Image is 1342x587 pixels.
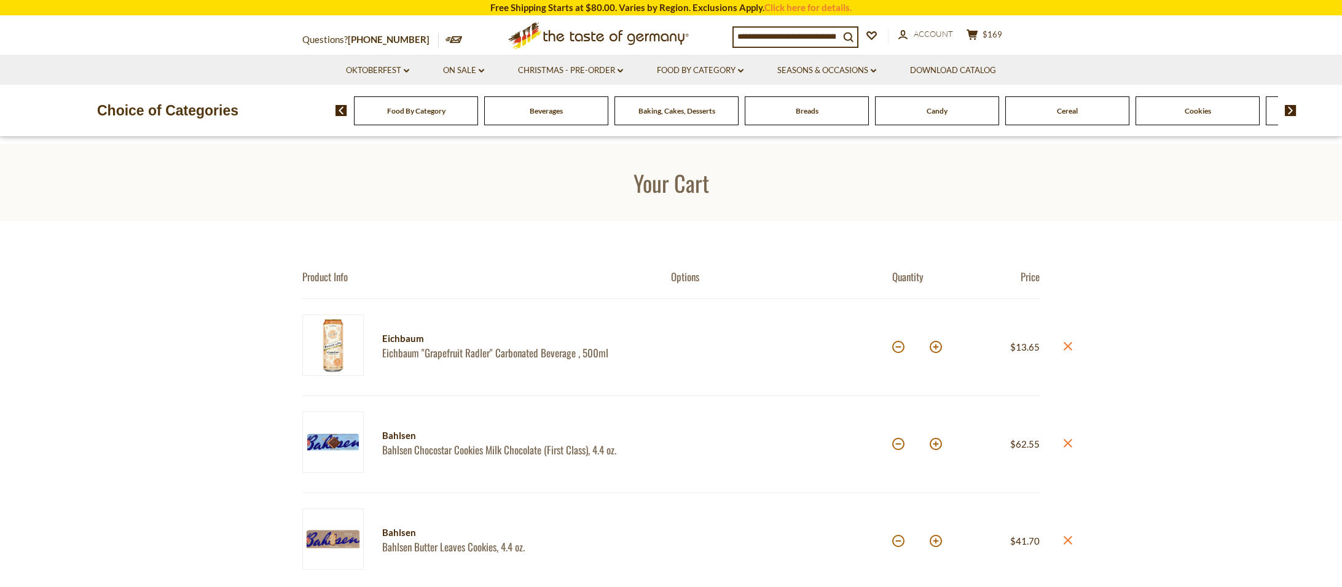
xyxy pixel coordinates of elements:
img: Eichbaum "Grapefruit Radler" Carbonated Beverage , 500ml [302,314,364,376]
img: next arrow [1285,105,1297,116]
span: $13.65 [1010,341,1040,352]
a: Download Catalog [910,64,996,77]
div: Product Info [302,270,671,283]
div: Price [966,270,1040,283]
a: Food By Category [387,106,445,115]
a: Click here for details. [764,2,852,13]
a: Breads [796,106,818,115]
a: Beverages [530,106,563,115]
span: $169 [983,29,1002,39]
a: Bahlsen Chocostar Cookies Milk Chocolate (First Class), 4.4 oz. [382,443,649,456]
a: Christmas - PRE-ORDER [518,64,623,77]
a: Eichbaum "Grapefruit Radler" Carbonated Beverage , 500ml [382,346,649,359]
a: Food By Category [657,64,744,77]
img: previous arrow [335,105,347,116]
a: Bahlsen Butter Leaves Cookies, 4.4 oz. [382,540,649,553]
div: Eichbaum [382,331,649,346]
img: Bahlsen Butter Leaves Cookies [302,508,364,570]
a: On Sale [443,64,484,77]
a: Candy [927,106,948,115]
a: Oktoberfest [346,64,409,77]
a: Seasons & Occasions [777,64,876,77]
a: Account [898,28,953,41]
a: [PHONE_NUMBER] [348,34,430,45]
a: Baking, Cakes, Desserts [638,106,715,115]
div: Bahlsen [382,428,649,443]
div: Bahlsen [382,525,649,540]
div: Quantity [892,270,966,283]
span: Account [914,29,953,39]
span: $62.55 [1010,438,1040,449]
span: $41.70 [1010,535,1040,546]
div: Options [671,270,892,283]
a: Cereal [1057,106,1078,115]
h1: Your Cart [38,169,1304,196]
a: Cookies [1185,106,1211,115]
p: Questions? [302,32,439,48]
button: $169 [966,29,1003,44]
img: Bahlsen Chocostar Cookies Milk Chocolate (First Class) [302,411,364,473]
